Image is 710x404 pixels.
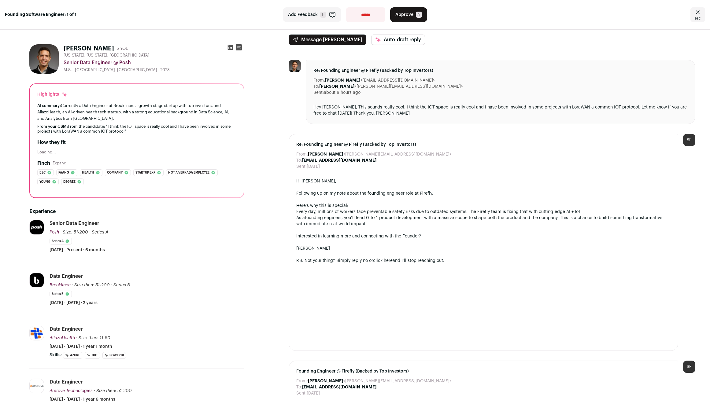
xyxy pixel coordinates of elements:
span: Re: Founding Engineer @ Firefly (Backed by Top Investors) [296,141,671,148]
img: 1b1e0f0dba1a5f290aacd2b8bfca0a692c3165400f8b8ebbdc714c1ea8ace60b.jpg [30,273,44,287]
span: · Size then: 51-200 [72,283,110,287]
h2: How they fit [37,139,236,146]
span: [US_STATE], [US_STATE], [GEOGRAPHIC_DATA] [64,53,150,58]
div: From the candidate: "I think the IOT space is really cool and I have been involved in some projec... [37,124,236,134]
span: Founding Engineer @ Firefly (Backed by Top Investors) [296,368,671,374]
img: d2f2dd4e1417fa5d876b93aebf8eb936bd386761582b6098d73ca1ee71d2f1e7.png [30,220,44,234]
span: Young [39,179,50,185]
span: Re: Founding Engineer @ Firefly (Backed by Top Investors) [313,68,688,74]
dt: To: [313,83,319,90]
span: Series A [92,230,108,234]
span: F [320,12,326,18]
b: [EMAIL_ADDRESS][DOMAIN_NAME] [302,158,376,163]
div: [PERSON_NAME] [296,245,671,252]
span: From your CSM: [37,124,68,128]
dd: about 6 hours ago [324,90,361,96]
div: Loading... [37,150,236,155]
div: Data Engineer [50,326,83,332]
dd: <[EMAIL_ADDRESS][DOMAIN_NAME]> [325,77,435,83]
div: Senior Data Engineer @ Posh [64,59,244,66]
span: Skills: [50,352,62,358]
strong: , [335,179,336,183]
b: [PERSON_NAME] [308,379,343,383]
div: SP [683,134,695,146]
b: [PERSON_NAME] [308,152,343,156]
div: P.S. Not your thing? Simply reply no or and I’ll stop reaching out. [296,258,671,264]
div: Data Engineer [50,379,83,385]
div: Highlights [37,91,68,97]
span: B2c [39,170,46,176]
span: AllazoHealth [50,336,75,340]
span: AI summary: [37,104,61,108]
a: Close [690,7,705,22]
span: Company [107,170,123,176]
div: Interested in learning more and connecting with the Founder? [296,233,671,239]
span: Degree [63,179,76,185]
dd: [DATE] [307,163,320,170]
span: [DATE] - [DATE] · 1 year 1 month [50,343,112,350]
div: SP [683,361,695,373]
h2: Experience [29,208,244,215]
span: · [89,229,91,235]
strong: Founding Software Engineer: 1 of 1 [5,12,76,18]
button: Approve A [390,7,427,22]
dt: Sent: [313,90,324,96]
dt: From: [296,378,308,384]
button: Expand [53,161,66,166]
span: Brooklinen [50,283,71,287]
span: Health [82,170,94,176]
span: · Size then: 51-200 [94,389,132,393]
li: Azure [63,352,82,359]
span: Startup exp [135,170,155,176]
span: [DATE] - [DATE] · 1 year 6 months [50,396,115,402]
dt: Sent: [296,163,307,170]
span: Approve [395,12,413,18]
dd: <[PERSON_NAME][EMAIL_ADDRESS][DOMAIN_NAME]> [319,83,463,90]
div: Senior Data Engineer [50,220,99,227]
dt: From: [296,151,308,157]
img: 46fd0ce539674edab59a39bae5d88bcab916463fff5314c8e9de55c1e33502f1.png [30,385,44,387]
button: Message [PERSON_NAME] [289,35,366,45]
div: Following up on my note about the founding engineer role at Firefly. [296,190,671,196]
dd: [DATE] [307,390,320,396]
span: A [416,12,422,18]
div: Data Engineer [50,273,83,280]
a: founding engineer [305,216,342,220]
span: esc [695,16,701,21]
span: Posh [50,230,59,234]
dt: Sent: [296,390,307,396]
h2: Finch [37,160,50,167]
div: Currently a Data Engineer at Brooklinen, a growth-stage startup with top investors, and AllazoHea... [37,102,236,122]
span: Add Feedback [288,12,318,18]
li: PowerBI [102,352,126,359]
dt: To: [296,157,302,163]
button: Add Feedback F [283,7,341,22]
li: Series A [50,238,72,244]
span: Aretove Technologies [50,389,93,393]
span: [DATE] - [DATE] · 2 years [50,300,98,306]
div: M.S. - [GEOGRAPHIC_DATA]–[GEOGRAPHIC_DATA] - 2023 [64,68,244,72]
span: · [111,282,112,288]
img: ec1f4d4cc3bf669aa4300b9cf55fd0d4705220e4cd4443d2c8c45d6a6320af05 [289,60,301,72]
span: [DATE] - Present · 6 months [50,247,105,253]
span: Not a verkada employee [168,170,209,176]
div: Here’s why this is special: [296,203,671,209]
button: Auto-draft reply [371,35,425,45]
div: Hi [PERSON_NAME] [296,178,671,184]
a: click here [373,259,393,263]
b: [PERSON_NAME] [325,78,360,83]
dt: From: [313,77,325,83]
li: As a , you’ll lead 0-to-1 product development with a massive scope to shape both the product and ... [296,215,671,227]
div: Hey [PERSON_NAME], This sounds really cool. I think the IOT space is really cool and I have been ... [313,104,688,116]
span: · Size then: 11-50 [76,336,110,340]
dd: <[PERSON_NAME][EMAIL_ADDRESS][DOMAIN_NAME]> [308,378,452,384]
img: ec1f4d4cc3bf669aa4300b9cf55fd0d4705220e4cd4443d2c8c45d6a6320af05 [29,44,59,74]
li: dbt [85,352,100,359]
div: 5 YOE [116,46,128,52]
h1: [PERSON_NAME] [64,44,114,53]
li: Every day, millions of workers face preventable safety risks due to outdated systems. The Firefly... [296,209,671,215]
li: Series B [50,291,72,297]
img: 1ac77c23e989961cd38f53c080f4b85b596ce3c88df1a7f770b56699f5fca164.jpg [30,326,44,340]
dt: To: [296,384,302,390]
b: [EMAIL_ADDRESS][DOMAIN_NAME] [302,385,376,389]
